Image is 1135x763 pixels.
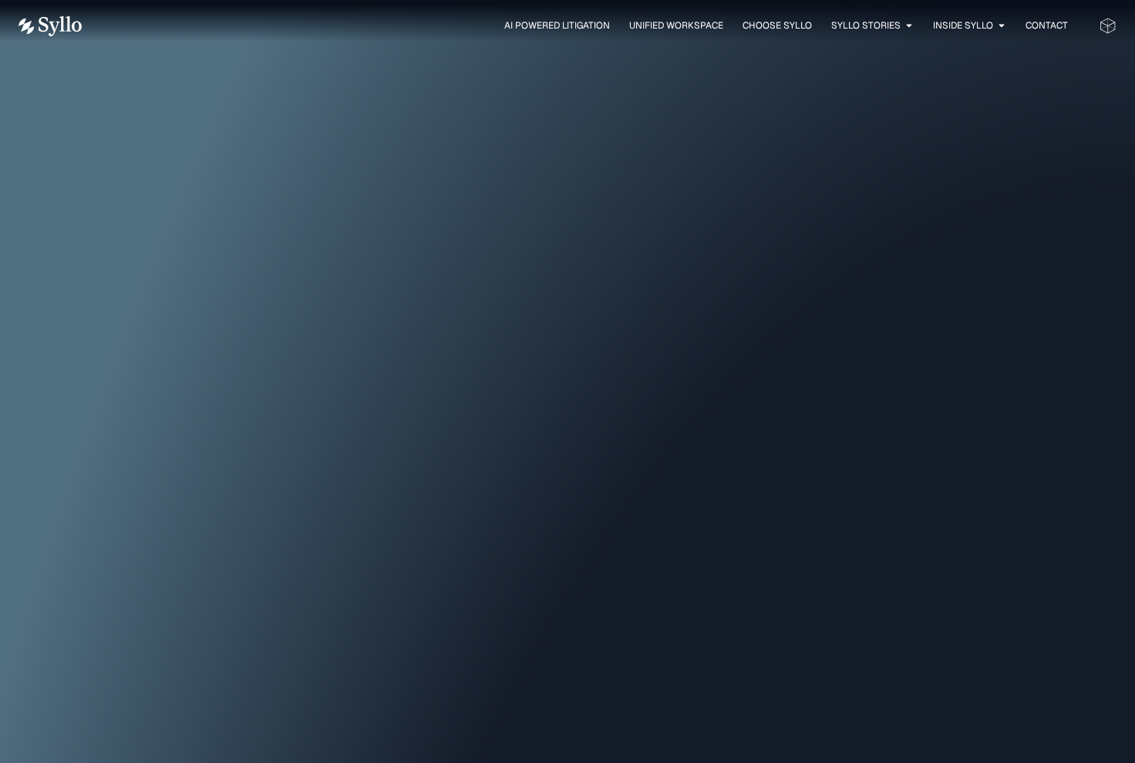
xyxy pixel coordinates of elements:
a: Unified Workspace [629,19,723,32]
img: Vector [19,16,82,36]
div: Menu Toggle [113,19,1068,33]
a: AI Powered Litigation [504,19,610,32]
a: Syllo Stories [831,19,901,32]
nav: Menu [113,19,1068,33]
a: Contact [1026,19,1068,32]
a: Inside Syllo [933,19,993,32]
a: Choose Syllo [743,19,812,32]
